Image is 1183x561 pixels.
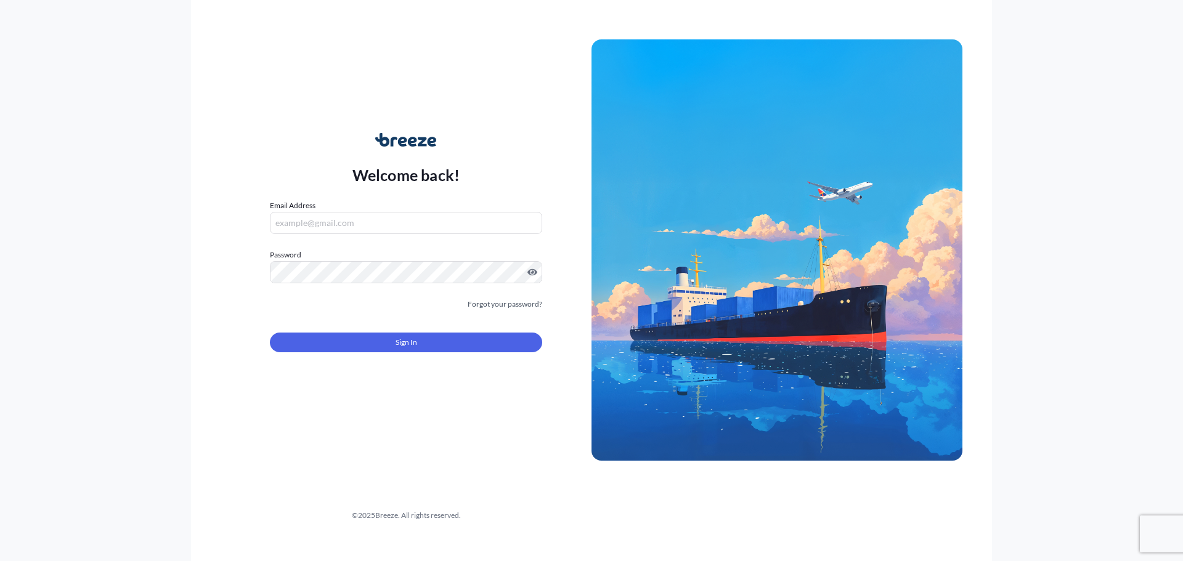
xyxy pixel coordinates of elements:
label: Email Address [270,200,315,212]
label: Password [270,249,542,261]
span: Sign In [396,336,417,349]
button: Sign In [270,333,542,352]
img: Ship illustration [591,39,962,461]
a: Forgot your password? [468,298,542,310]
div: © 2025 Breeze. All rights reserved. [221,509,591,522]
p: Welcome back! [352,165,460,185]
button: Show password [527,267,537,277]
input: example@gmail.com [270,212,542,234]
